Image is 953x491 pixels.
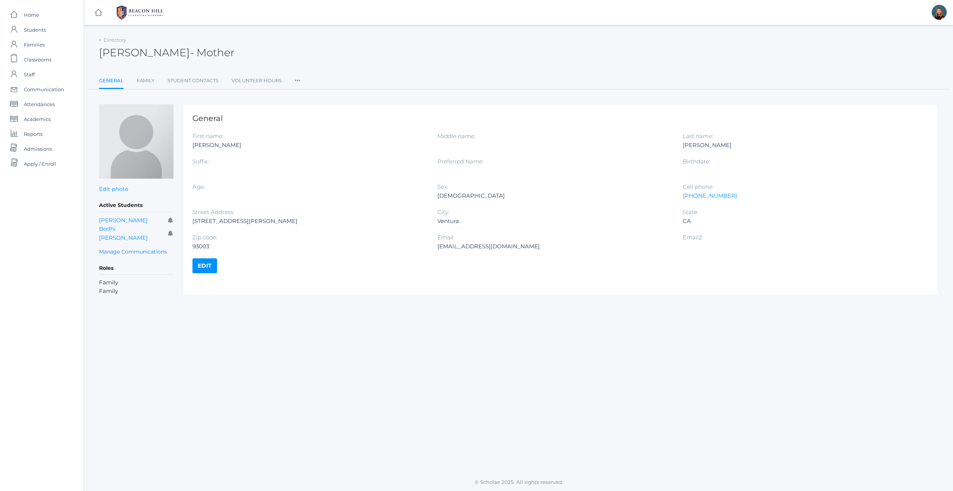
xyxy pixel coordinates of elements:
li: Family [99,278,173,287]
span: Academics [24,112,51,127]
div: Lindsay Leeds [932,5,947,20]
span: Staff [24,67,35,82]
label: Last name: [683,133,713,140]
a: Directory [104,37,126,43]
a: Bodhi [PERSON_NAME] [99,225,148,241]
span: Students [24,22,46,37]
div: CA [683,217,917,226]
label: City: [437,208,449,216]
label: First name: [192,133,223,140]
a: Student Contacts [168,73,219,88]
a: General [99,73,124,89]
div: [DEMOGRAPHIC_DATA] [437,191,671,200]
a: [PERSON_NAME] [99,217,148,224]
i: Receives communications for this student [168,230,173,236]
span: Apply / Enroll [24,156,56,171]
a: Volunteer Hours [232,73,282,88]
img: BHCALogos-05-308ed15e86a5a0abce9b8dd61676a3503ac9727e845dece92d48e8588c001991.png [112,3,168,22]
span: Communication [24,82,64,97]
label: Sex: [437,183,448,190]
a: Manage Communications [99,248,167,256]
div: Ventura [437,217,671,226]
a: Edit [192,258,217,273]
label: Email: [437,234,455,241]
label: Suffix: [192,158,209,165]
div: [STREET_ADDRESS][PERSON_NAME] [192,217,426,226]
span: Admissions [24,141,52,156]
label: Street Address: [192,208,234,216]
h2: [PERSON_NAME] [99,47,235,58]
label: Birthdate: [683,158,710,165]
label: Middle name: [437,133,475,140]
label: Preferred Name: [437,158,484,165]
div: [EMAIL_ADDRESS][DOMAIN_NAME] [437,242,671,251]
div: [PERSON_NAME] [683,141,917,150]
label: Age: [192,183,205,190]
span: - Mother [190,46,235,59]
h5: Roles [99,262,173,275]
label: Email2: [683,234,703,241]
img: Sara Dreher [99,104,173,179]
span: Families [24,37,45,52]
i: Receives communications for this student [168,217,173,223]
a: Family [137,73,154,88]
li: Family [99,287,173,296]
label: State: [683,208,698,216]
label: Zip code: [192,234,217,241]
span: Home [24,7,39,22]
div: 93003 [192,242,426,251]
span: Reports [24,127,42,141]
p: © Scholae 2025. All rights reserved. [84,478,953,486]
h5: Active Students [99,199,173,212]
h1: General [192,114,928,122]
a: [PHONE_NUMBER] [683,192,737,199]
span: Classrooms [24,52,51,67]
a: Edit photo [99,185,128,192]
div: [PERSON_NAME] [192,141,426,150]
span: Attendances [24,97,55,112]
label: Cell phone: [683,183,714,190]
